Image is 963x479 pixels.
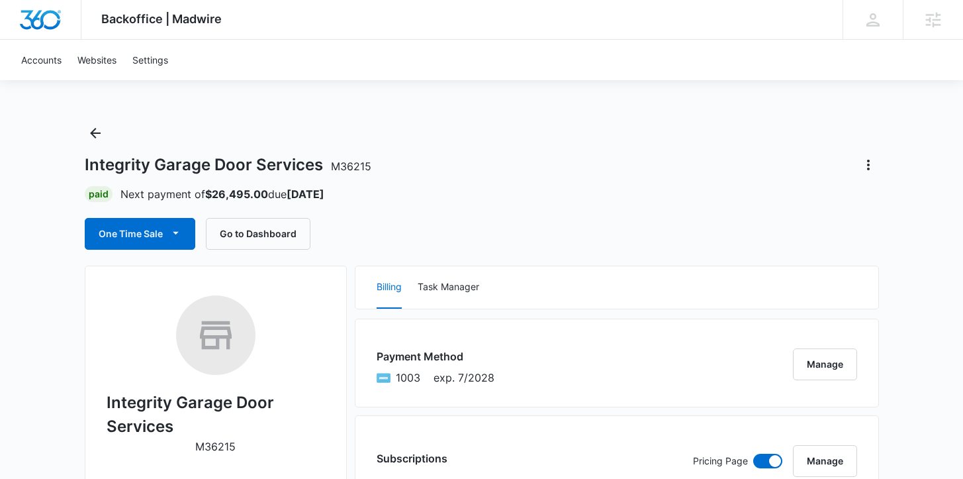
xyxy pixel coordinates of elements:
[124,40,176,80] a: Settings
[120,186,324,202] p: Next payment of due
[101,12,222,26] span: Backoffice | Madwire
[693,454,748,468] p: Pricing Page
[13,40,69,80] a: Accounts
[793,445,857,477] button: Manage
[206,218,310,250] button: Go to Dashboard
[69,40,124,80] a: Websites
[377,348,494,364] h3: Payment Method
[418,266,479,309] button: Task Manager
[85,218,195,250] button: One Time Sale
[107,391,325,439] h2: Integrity Garage Door Services
[858,154,879,176] button: Actions
[85,123,106,144] button: Back
[85,155,371,175] h1: Integrity Garage Door Services
[205,187,268,201] strong: $26,495.00
[396,370,420,386] span: American Express ending with
[793,348,857,380] button: Manage
[287,187,324,201] strong: [DATE]
[377,266,402,309] button: Billing
[377,451,447,466] h3: Subscriptions
[85,186,113,202] div: Paid
[195,439,236,454] p: M36215
[331,160,371,173] span: M36215
[434,370,494,386] span: exp. 7/2028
